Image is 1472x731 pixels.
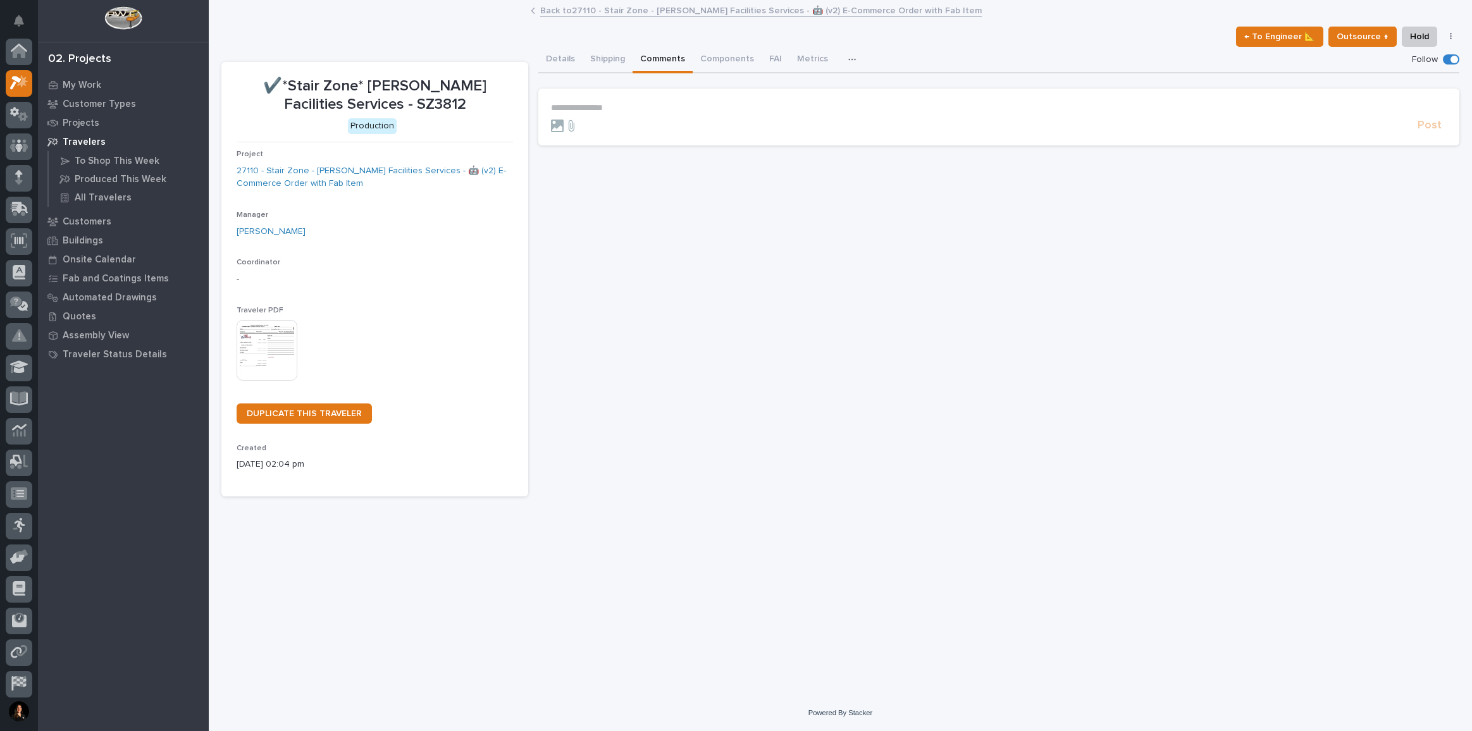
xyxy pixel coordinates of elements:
[38,307,209,326] a: Quotes
[75,156,159,167] p: To Shop This Week
[633,47,693,73] button: Comments
[6,8,32,34] button: Notifications
[38,94,209,113] a: Customer Types
[237,150,263,158] span: Project
[1412,54,1438,65] p: Follow
[538,47,583,73] button: Details
[38,231,209,250] a: Buildings
[38,75,209,94] a: My Work
[63,80,101,91] p: My Work
[63,292,157,304] p: Automated Drawings
[48,52,111,66] div: 02. Projects
[63,254,136,266] p: Onsite Calendar
[237,77,513,114] p: ✔️*Stair Zone* [PERSON_NAME] Facilities Services - SZ3812
[237,259,280,266] span: Coordinator
[762,47,789,73] button: FAI
[38,212,209,231] a: Customers
[63,311,96,322] p: Quotes
[1418,118,1442,133] span: Post
[63,349,167,360] p: Traveler Status Details
[63,99,136,110] p: Customer Types
[247,409,362,418] span: DUPLICATE THIS TRAVELER
[237,445,266,452] span: Created
[1413,118,1447,133] button: Post
[75,174,166,185] p: Produced This Week
[237,273,513,286] p: -
[49,188,209,206] a: All Travelers
[237,403,372,424] a: DUPLICATE THIS TRAVELER
[1328,27,1397,47] button: Outsource ↑
[38,288,209,307] a: Automated Drawings
[63,273,169,285] p: Fab and Coatings Items
[237,211,268,219] span: Manager
[63,330,129,341] p: Assembly View
[1337,29,1389,44] span: Outsource ↑
[63,137,106,148] p: Travelers
[693,47,762,73] button: Components
[237,164,513,191] a: 27110 - Stair Zone - [PERSON_NAME] Facilities Services - 🤖 (v2) E-Commerce Order with Fab Item
[104,6,142,30] img: Workspace Logo
[6,698,32,725] button: users-avatar
[237,458,513,471] p: [DATE] 02:04 pm
[38,269,209,288] a: Fab and Coatings Items
[49,152,209,169] a: To Shop This Week
[1236,27,1323,47] button: ← To Engineer 📐
[348,118,397,134] div: Production
[38,250,209,269] a: Onsite Calendar
[1410,29,1429,44] span: Hold
[789,47,836,73] button: Metrics
[237,225,306,238] a: [PERSON_NAME]
[38,345,209,364] a: Traveler Status Details
[38,113,209,132] a: Projects
[38,132,209,151] a: Travelers
[808,709,872,716] a: Powered By Stacker
[1244,29,1315,44] span: ← To Engineer 📐
[540,3,982,17] a: Back to27110 - Stair Zone - [PERSON_NAME] Facilities Services - 🤖 (v2) E-Commerce Order with Fab ...
[75,192,132,204] p: All Travelers
[63,118,99,129] p: Projects
[1402,27,1437,47] button: Hold
[38,326,209,345] a: Assembly View
[16,15,32,35] div: Notifications
[63,216,111,228] p: Customers
[63,235,103,247] p: Buildings
[237,307,283,314] span: Traveler PDF
[583,47,633,73] button: Shipping
[49,170,209,188] a: Produced This Week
